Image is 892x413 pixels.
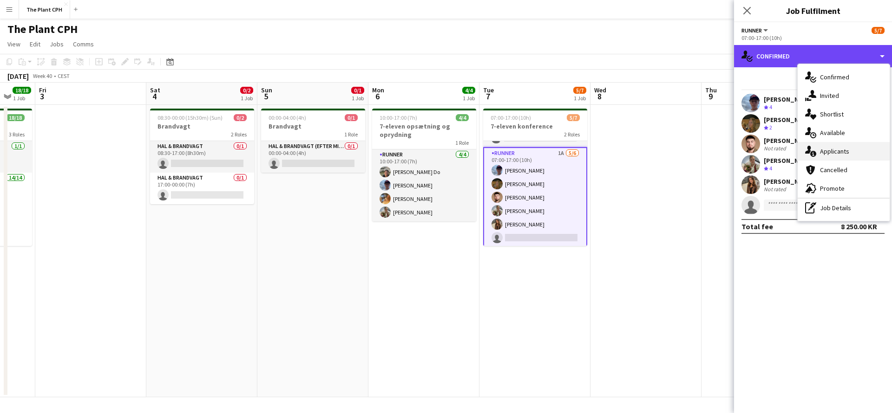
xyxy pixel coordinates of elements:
app-job-card: 07:00-17:00 (10h)5/77-eleven konference2 RolesGarderobe2A0/107:00-17:00 (10h) Runner1A5/607:00-17... [483,109,587,246]
div: 1 Job [13,95,31,102]
div: 1 Job [352,95,364,102]
h3: 7-eleven opsætning og oprydning [372,122,476,139]
div: [PERSON_NAME] [764,136,813,145]
div: 8 250.00 KR [841,222,877,231]
a: Jobs [46,38,67,50]
span: 18/18 [6,114,25,121]
span: Invited [820,91,839,100]
span: Runner [741,27,762,34]
app-card-role: Hal & brandvagt0/108:30-17:00 (8h30m) [150,141,254,173]
span: Thu [705,86,717,94]
span: 6 [371,91,384,102]
span: 4 [769,165,772,172]
div: Not rated [764,186,788,193]
div: [PERSON_NAME] [764,116,813,124]
span: Mon [372,86,384,94]
span: 5/7 [872,27,885,34]
app-job-card: 10:00-17:00 (7h)4/47-eleven opsætning og oprydning1 RoleRunner4/410:00-17:00 (7h)[PERSON_NAME] Do... [372,109,476,221]
div: CEST [58,72,70,79]
span: 0/1 [351,87,364,94]
h3: Brandvagt [150,122,254,130]
span: 2 Roles [564,131,580,138]
span: 2 Roles [231,131,247,138]
span: Fri [39,86,46,94]
div: 1 Job [574,95,586,102]
span: Sun [261,86,272,94]
app-card-role: Hal & brandvagt (efter midnat)0/100:00-04:00 (4h) [261,141,365,173]
span: Shortlist [820,110,844,118]
app-card-role: Runner1A5/607:00-17:00 (10h)[PERSON_NAME][PERSON_NAME][PERSON_NAME][PERSON_NAME][PERSON_NAME] [483,147,587,248]
h3: Job Fulfilment [734,5,892,17]
span: 0/2 [234,114,247,121]
span: Comms [73,40,94,48]
app-card-role: Hal & brandvagt0/117:00-00:00 (7h) [150,173,254,204]
div: Job Details [798,199,890,217]
a: Edit [26,38,44,50]
div: 1 Job [463,95,475,102]
span: Edit [30,40,40,48]
h3: Brandvagt [261,122,365,130]
span: Promote [820,184,845,193]
div: [DATE] [7,71,29,81]
a: Comms [69,38,98,50]
span: Sat [150,86,160,94]
a: View [4,38,24,50]
app-job-card: 00:00-04:00 (4h)0/1Brandvagt1 RoleHal & brandvagt (efter midnat)0/100:00-04:00 (4h) [261,109,365,173]
div: Confirmed [734,45,892,67]
div: 07:00-17:00 (10h) [741,34,885,41]
div: [PERSON_NAME] [764,95,813,103]
span: 1 Role [455,139,469,146]
span: Week 40 [31,72,54,79]
span: View [7,40,20,48]
span: 1 Role [344,131,358,138]
span: Confirmed [820,73,849,81]
h3: 7-eleven konference [483,122,587,130]
span: 8 [593,91,606,102]
span: 4/4 [456,114,469,121]
div: [PERSON_NAME] [764,177,813,186]
button: The Plant CPH [19,0,70,19]
span: 7 [482,91,494,102]
span: Jobs [50,40,64,48]
span: 4 [769,103,772,110]
span: 2 [769,124,772,131]
span: 4 [149,91,160,102]
span: 4/4 [462,87,475,94]
div: 1 Job [241,95,253,102]
span: 0/2 [240,87,253,94]
span: 9 [704,91,717,102]
span: 10:00-17:00 (7h) [380,114,417,121]
span: 5/7 [567,114,580,121]
span: 0/1 [345,114,358,121]
span: Available [820,129,845,137]
span: 5 [260,91,272,102]
span: Wed [594,86,606,94]
div: Total fee [741,222,773,231]
span: 07:00-17:00 (10h) [491,114,531,121]
span: Cancelled [820,166,847,174]
span: 18/18 [13,87,31,94]
div: [PERSON_NAME] [764,156,813,165]
span: 08:30-00:00 (15h30m) (Sun) [157,114,223,121]
app-card-role: Runner4/410:00-17:00 (7h)[PERSON_NAME] Do[PERSON_NAME][PERSON_NAME][PERSON_NAME] [372,149,476,221]
span: 3 [38,91,46,102]
app-job-card: 08:30-00:00 (15h30m) (Sun)0/2Brandvagt2 RolesHal & brandvagt0/108:30-17:00 (8h30m) Hal & brandvag... [150,109,254,204]
span: 5/7 [573,87,586,94]
span: 3 Roles [9,131,25,138]
div: Not rated [764,145,788,152]
button: Runner [741,27,769,34]
span: Applicants [820,147,849,155]
span: 00:00-04:00 (4h) [269,114,306,121]
h1: The Plant CPH [7,22,78,36]
span: Tue [483,86,494,94]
